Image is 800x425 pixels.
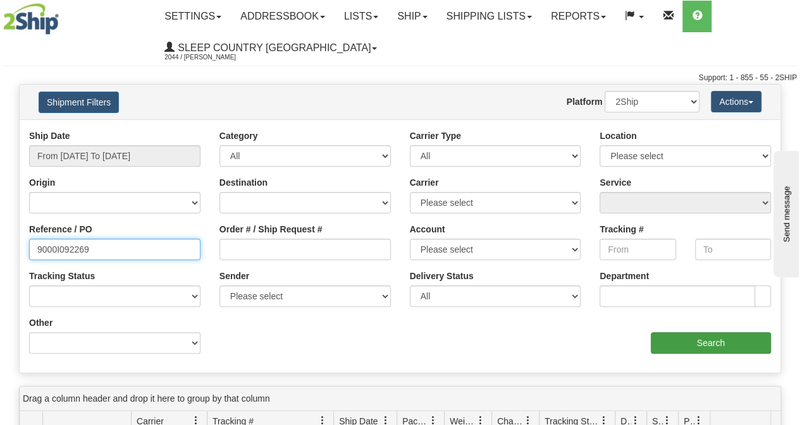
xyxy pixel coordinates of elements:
[600,270,649,282] label: Department
[410,270,474,282] label: Delivery Status
[410,223,445,236] label: Account
[219,270,249,282] label: Sender
[219,223,323,236] label: Order # / Ship Request #
[567,95,603,108] label: Platform
[29,270,95,282] label: Tracking Status
[3,73,797,83] div: Support: 1 - 855 - 55 - 2SHIP
[175,42,371,53] span: Sleep Country [GEOGRAPHIC_DATA]
[3,3,59,35] img: logo2044.jpg
[29,223,92,236] label: Reference / PO
[388,1,436,32] a: Ship
[9,11,117,20] div: Send message
[219,176,268,189] label: Destination
[219,129,258,142] label: Category
[695,239,771,260] input: To
[600,223,643,236] label: Tracking #
[541,1,615,32] a: Reports
[164,51,259,64] span: 2044 / [PERSON_NAME]
[29,176,55,189] label: Origin
[437,1,541,32] a: Shipping lists
[600,176,631,189] label: Service
[335,1,388,32] a: Lists
[29,129,70,142] label: Ship Date
[600,129,636,142] label: Location
[410,129,461,142] label: Carrier Type
[231,1,335,32] a: Addressbook
[20,386,780,411] div: grid grouping header
[771,148,799,277] iframe: chat widget
[39,92,119,113] button: Shipment Filters
[155,32,386,64] a: Sleep Country [GEOGRAPHIC_DATA] 2044 / [PERSON_NAME]
[410,176,439,189] label: Carrier
[651,332,772,354] input: Search
[600,239,675,260] input: From
[29,316,52,329] label: Other
[155,1,231,32] a: Settings
[711,91,761,112] button: Actions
